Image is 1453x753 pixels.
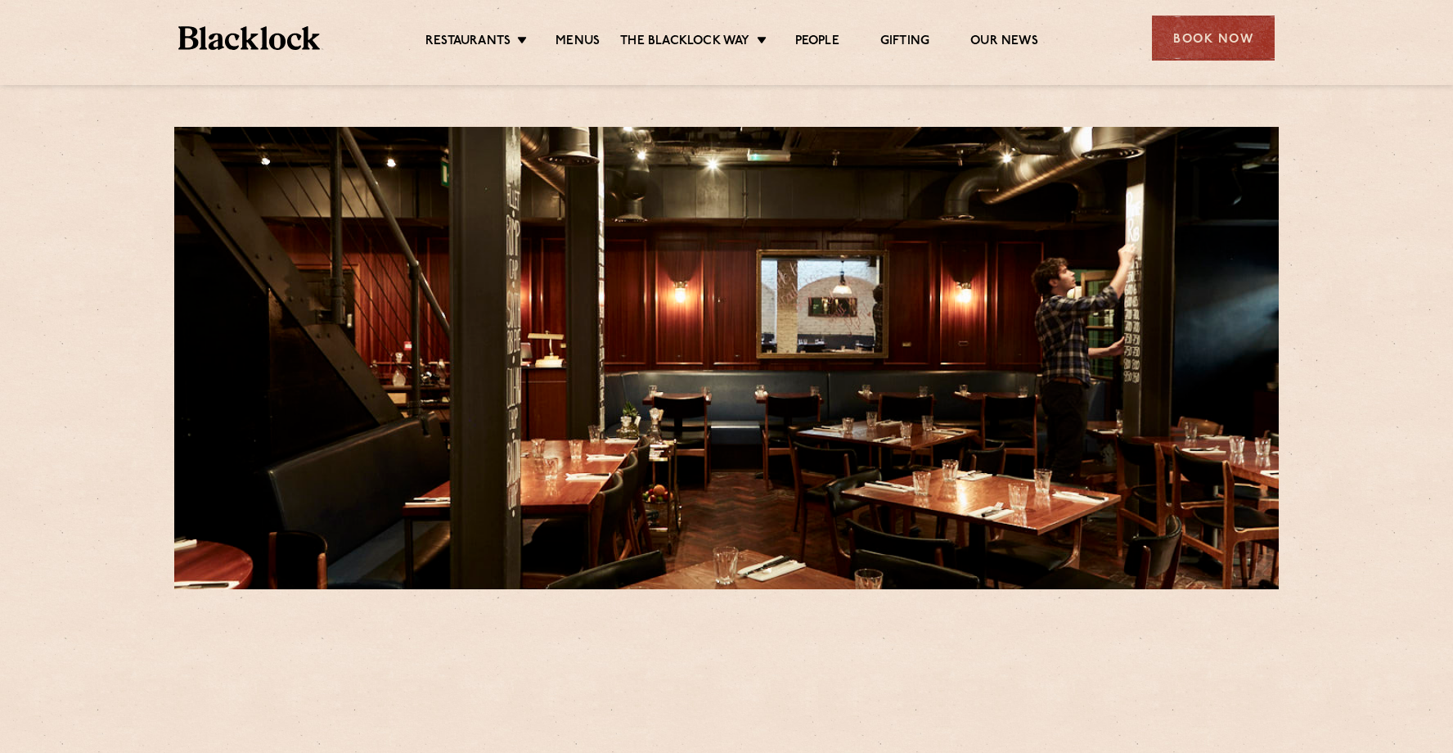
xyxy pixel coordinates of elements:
[970,34,1038,52] a: Our News
[1152,16,1275,61] div: Book Now
[620,34,749,52] a: The Blacklock Way
[178,26,320,50] img: BL_Textured_Logo-footer-cropped.svg
[425,34,511,52] a: Restaurants
[880,34,929,52] a: Gifting
[556,34,600,52] a: Menus
[795,34,839,52] a: People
